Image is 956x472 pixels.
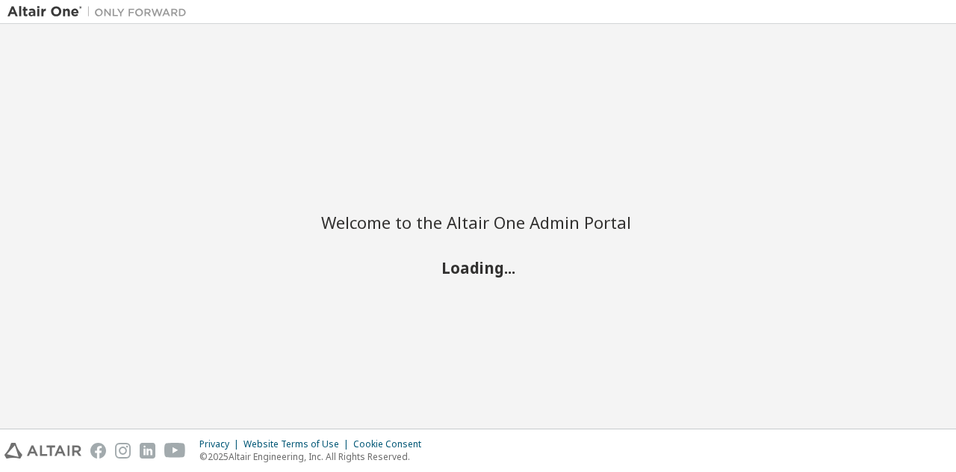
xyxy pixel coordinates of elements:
img: Altair One [7,4,194,19]
div: Cookie Consent [353,438,430,450]
h2: Loading... [321,257,635,277]
img: linkedin.svg [140,443,155,459]
img: facebook.svg [90,443,106,459]
h2: Welcome to the Altair One Admin Portal [321,212,635,233]
img: altair_logo.svg [4,443,81,459]
img: youtube.svg [164,443,186,459]
img: instagram.svg [115,443,131,459]
p: © 2025 Altair Engineering, Inc. All Rights Reserved. [199,450,430,463]
div: Website Terms of Use [243,438,353,450]
div: Privacy [199,438,243,450]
